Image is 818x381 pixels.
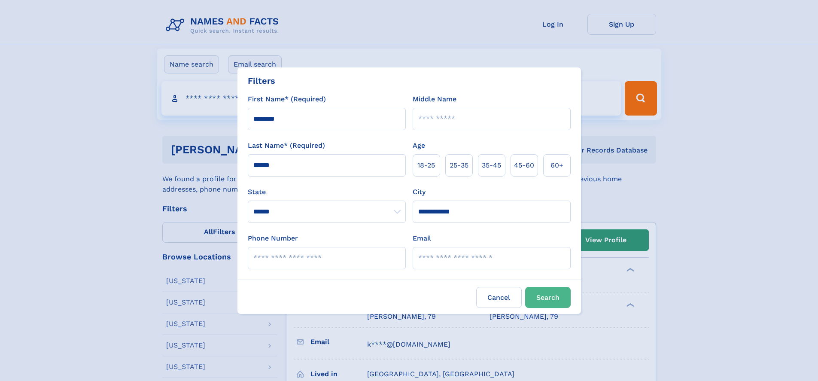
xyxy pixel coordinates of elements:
label: Middle Name [413,94,456,104]
span: 35‑45 [482,160,501,171]
label: Last Name* (Required) [248,140,325,151]
label: Cancel [476,287,522,308]
span: 18‑25 [417,160,435,171]
label: State [248,187,406,197]
div: Filters [248,74,275,87]
label: Email [413,233,431,244]
button: Search [525,287,571,308]
label: First Name* (Required) [248,94,326,104]
span: 25‑35 [450,160,468,171]
label: City [413,187,426,197]
span: 60+ [550,160,563,171]
label: Phone Number [248,233,298,244]
label: Age [413,140,425,151]
span: 45‑60 [514,160,534,171]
